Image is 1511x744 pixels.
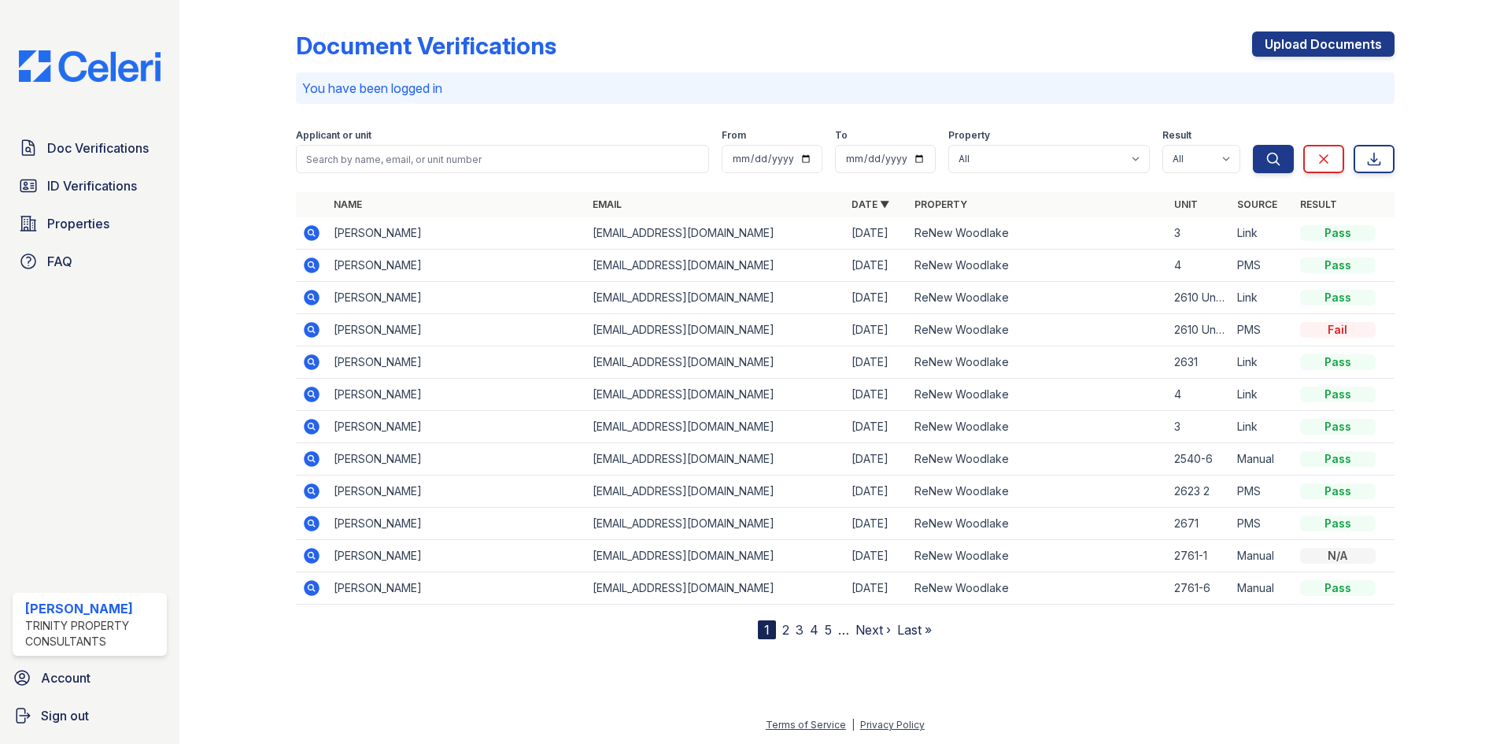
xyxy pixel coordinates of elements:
td: 2610 Unit 5 [1168,314,1231,346]
td: ReNew Woodlake [908,476,1167,508]
div: Fail [1300,322,1376,338]
td: 2761-6 [1168,572,1231,605]
a: Next › [855,622,891,638]
td: ReNew Woodlake [908,217,1167,250]
div: Trinity Property Consultants [25,618,161,650]
div: Pass [1300,257,1376,273]
td: [PERSON_NAME] [327,250,586,282]
td: Link [1231,282,1294,314]
p: You have been logged in [302,79,1388,98]
a: Unit [1174,198,1198,210]
td: [EMAIL_ADDRESS][DOMAIN_NAME] [586,572,845,605]
td: Manual [1231,540,1294,572]
td: ReNew Woodlake [908,540,1167,572]
td: [DATE] [845,540,908,572]
td: ReNew Woodlake [908,346,1167,379]
div: Pass [1300,290,1376,305]
td: [PERSON_NAME] [327,540,586,572]
span: Properties [47,214,109,233]
td: 2623 2 [1168,476,1231,508]
td: [PERSON_NAME] [327,572,586,605]
label: Property [948,129,990,142]
td: 3 [1168,217,1231,250]
td: [DATE] [845,411,908,443]
a: Email [593,198,622,210]
a: Result [1300,198,1337,210]
td: [EMAIL_ADDRESS][DOMAIN_NAME] [586,411,845,443]
a: FAQ [13,246,167,277]
a: Sign out [6,700,173,731]
td: Link [1231,379,1294,411]
div: | [852,719,855,731]
td: 3 [1168,411,1231,443]
td: [PERSON_NAME] [327,314,586,346]
td: [EMAIL_ADDRESS][DOMAIN_NAME] [586,346,845,379]
td: 2631 [1168,346,1231,379]
label: From [722,129,746,142]
td: ReNew Woodlake [908,250,1167,282]
td: Link [1231,346,1294,379]
td: ReNew Woodlake [908,379,1167,411]
div: Pass [1300,387,1376,402]
td: 2671 [1168,508,1231,540]
td: [PERSON_NAME] [327,476,586,508]
td: [DATE] [845,282,908,314]
a: Property [914,198,967,210]
td: [EMAIL_ADDRESS][DOMAIN_NAME] [586,250,845,282]
td: ReNew Woodlake [908,443,1167,476]
a: Account [6,662,173,694]
div: [PERSON_NAME] [25,599,161,618]
div: N/A [1300,548,1376,564]
a: Terms of Service [766,719,846,731]
span: Account [41,668,91,687]
a: Upload Documents [1252,31,1395,57]
td: [DATE] [845,508,908,540]
span: Doc Verifications [47,139,149,157]
label: Applicant or unit [296,129,371,142]
td: [PERSON_NAME] [327,282,586,314]
td: 4 [1168,379,1231,411]
a: 3 [796,622,804,638]
span: Sign out [41,706,89,725]
td: 2610 Unit 5 [1168,282,1231,314]
div: Pass [1300,419,1376,435]
td: ReNew Woodlake [908,508,1167,540]
a: Last » [897,622,932,638]
td: 4 [1168,250,1231,282]
td: Link [1231,217,1294,250]
td: [PERSON_NAME] [327,379,586,411]
td: [DATE] [845,217,908,250]
a: 2 [782,622,789,638]
td: [EMAIL_ADDRESS][DOMAIN_NAME] [586,282,845,314]
div: Document Verifications [296,31,556,60]
td: ReNew Woodlake [908,572,1167,605]
td: [EMAIL_ADDRESS][DOMAIN_NAME] [586,476,845,508]
td: [DATE] [845,379,908,411]
td: [PERSON_NAME] [327,443,586,476]
td: [DATE] [845,314,908,346]
a: Doc Verifications [13,132,167,164]
a: Properties [13,208,167,239]
a: ID Verifications [13,170,167,202]
div: Pass [1300,483,1376,499]
a: Privacy Policy [860,719,925,731]
a: Date ▼ [852,198,889,210]
span: … [838,620,849,639]
div: 1 [758,620,776,639]
td: [DATE] [845,250,908,282]
td: [EMAIL_ADDRESS][DOMAIN_NAME] [586,540,845,572]
a: 5 [825,622,832,638]
td: ReNew Woodlake [908,314,1167,346]
td: [EMAIL_ADDRESS][DOMAIN_NAME] [586,217,845,250]
img: CE_Logo_Blue-a8612792a0a2168367f1c8372b55b34899dd931a85d93a1a3d3e32e68fde9ad4.png [6,50,173,82]
td: [EMAIL_ADDRESS][DOMAIN_NAME] [586,508,845,540]
td: [DATE] [845,346,908,379]
td: 2761-1 [1168,540,1231,572]
a: Source [1237,198,1277,210]
td: PMS [1231,476,1294,508]
div: Pass [1300,354,1376,370]
td: ReNew Woodlake [908,282,1167,314]
span: FAQ [47,252,72,271]
td: [DATE] [845,476,908,508]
